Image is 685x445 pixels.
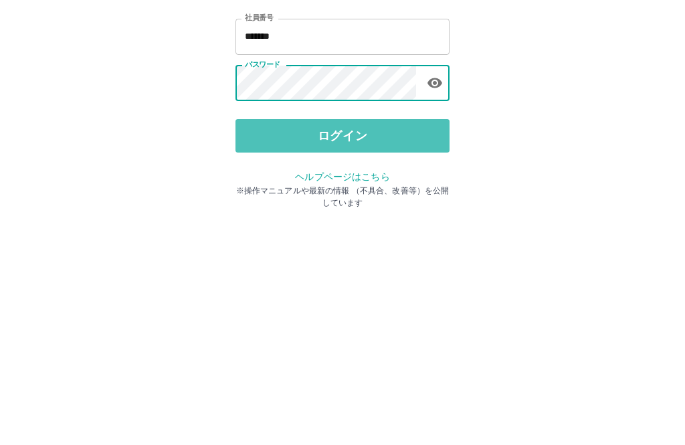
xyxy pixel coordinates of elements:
h2: ログイン [299,84,387,110]
button: ログイン [235,232,450,265]
label: パスワード [245,172,280,182]
a: ヘルプページはこちら [295,284,389,294]
label: 社員番号 [245,125,273,135]
p: ※操作マニュアルや最新の情報 （不具合、改善等）を公開しています [235,297,450,321]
